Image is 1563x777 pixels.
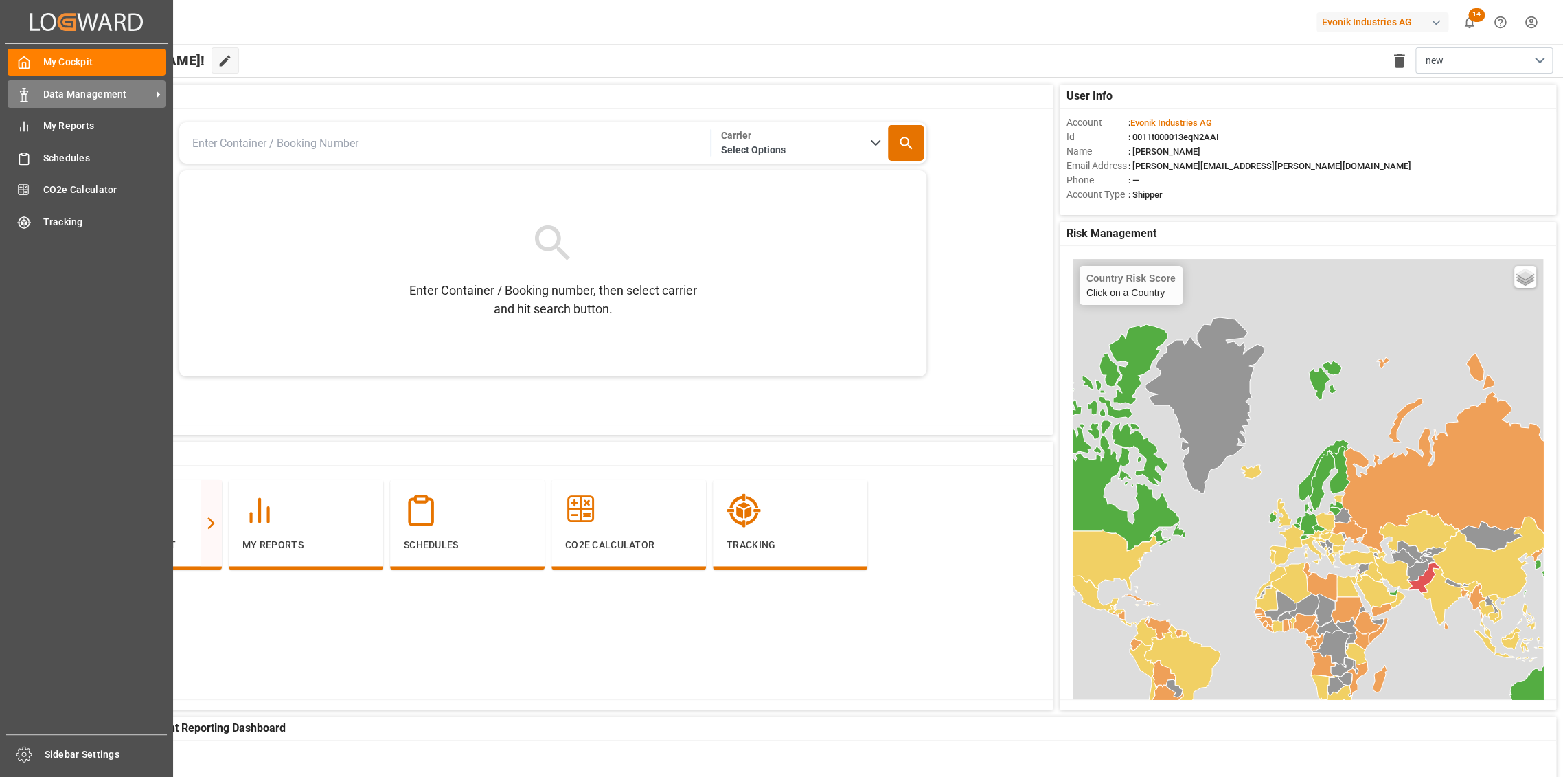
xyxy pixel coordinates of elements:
[43,87,152,102] span: Data Management
[1128,146,1200,157] span: : [PERSON_NAME]
[1316,9,1454,35] button: Evonik Industries AG
[1128,161,1411,171] span: : [PERSON_NAME][EMAIL_ADDRESS][PERSON_NAME][DOMAIN_NAME]
[1128,132,1219,142] span: : 0011t000013eqN2AAI
[43,151,166,166] span: Schedules
[1468,8,1485,22] span: 14
[8,49,166,76] a: My Cockpit
[45,747,168,762] span: Sidebar Settings
[1415,47,1553,74] button: open menu
[405,281,700,318] p: Enter Container / Booking number, then select carrier and hit search button.
[8,177,166,203] a: CO2e Calculator
[1514,266,1536,288] a: Layers
[1316,12,1448,32] div: Evonik Industries AG
[1066,88,1113,104] span: User Info
[404,538,531,552] p: Schedules
[720,143,867,157] span: Select Options
[1128,175,1139,185] span: : —
[1066,130,1128,144] span: Id
[43,215,166,229] span: Tracking
[182,126,706,160] input: Enter Container / Booking Number
[1066,159,1128,173] span: Email Address
[57,47,205,74] span: Hello [PERSON_NAME]!
[8,208,166,235] a: Tracking
[1426,54,1444,68] span: new
[43,55,166,69] span: My Cockpit
[1066,225,1156,242] span: Risk Management
[43,183,166,197] span: CO2e Calculator
[43,119,166,133] span: My Reports
[242,538,369,552] p: My Reports
[1128,190,1163,200] span: : Shipper
[8,144,166,171] a: Schedules
[720,128,867,143] span: Carrier
[1066,188,1128,202] span: Account Type
[1066,115,1128,130] span: Account
[1066,173,1128,188] span: Phone
[1485,7,1516,38] button: Help Center
[1130,117,1212,128] span: Evonik Industries AG
[1128,117,1212,128] span: :
[565,538,692,552] p: CO2e Calculator
[888,125,924,161] button: Search
[1454,7,1485,38] button: show 14 new notifications
[1086,273,1176,284] h4: Country Risk Score
[8,113,166,139] a: My Reports
[1066,144,1128,159] span: Name
[716,126,884,160] button: open menu
[1086,273,1176,298] div: Click on a Country
[727,538,854,552] p: Tracking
